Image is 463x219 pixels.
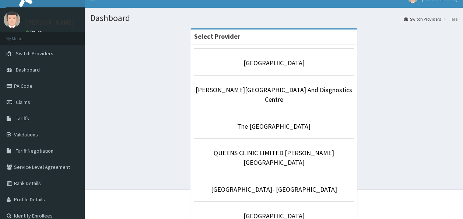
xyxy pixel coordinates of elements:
h1: Dashboard [90,13,457,23]
a: [GEOGRAPHIC_DATA]- [GEOGRAPHIC_DATA] [211,185,337,194]
a: The [GEOGRAPHIC_DATA] [237,122,311,131]
a: [PERSON_NAME][GEOGRAPHIC_DATA] And Diagnostics Centre [196,86,352,104]
span: Tariffs [16,115,29,122]
span: Dashboard [16,66,40,73]
p: [PERSON_NAME] [26,19,74,26]
a: [GEOGRAPHIC_DATA] [243,59,305,67]
img: User Image [4,11,20,28]
a: Online [26,29,43,35]
a: QUEENS CLINIC LIMITED [PERSON_NAME][GEOGRAPHIC_DATA] [214,149,334,167]
span: Claims [16,99,30,105]
strong: Select Provider [194,32,240,41]
span: Switch Providers [16,50,53,57]
li: Here [442,16,457,22]
span: Tariff Negotiation [16,147,53,154]
a: Switch Providers [404,16,441,22]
